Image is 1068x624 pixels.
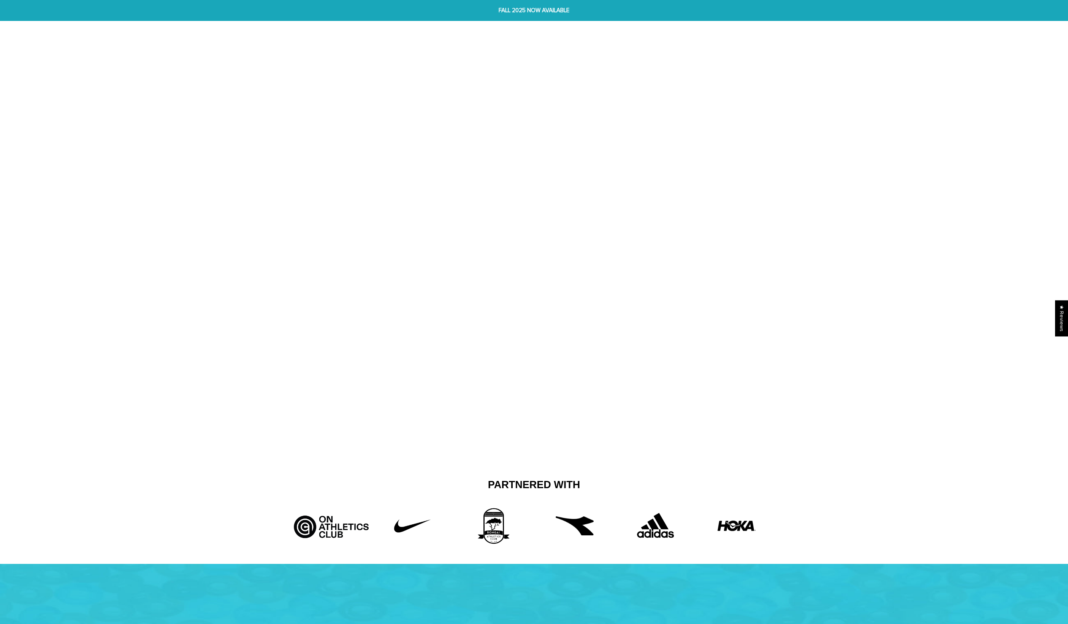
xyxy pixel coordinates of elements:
[384,507,441,545] img: Untitled-1_42f22808-10d6-43b8-a0fd-fffce8cf9462.png
[1055,300,1068,336] div: Click to open Judge.me floating reviews tab
[718,507,756,545] img: HOKA-logo.webp
[296,479,772,492] h2: Partnered With
[627,507,684,545] img: Adidas.png
[465,507,522,545] img: 3rd_partner.png
[556,507,594,545] img: free-diadora-logo-icon-download-in-svg-png-gif-file-formats--brand-fashion-pack-logos-icons-28542...
[291,507,372,540] img: Artboard_5_bcd5fb9d-526a-4748-82a7-e4a7ed1c43f8.jpg
[325,6,743,15] span: FALL 2025 NOW AVAILABLE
